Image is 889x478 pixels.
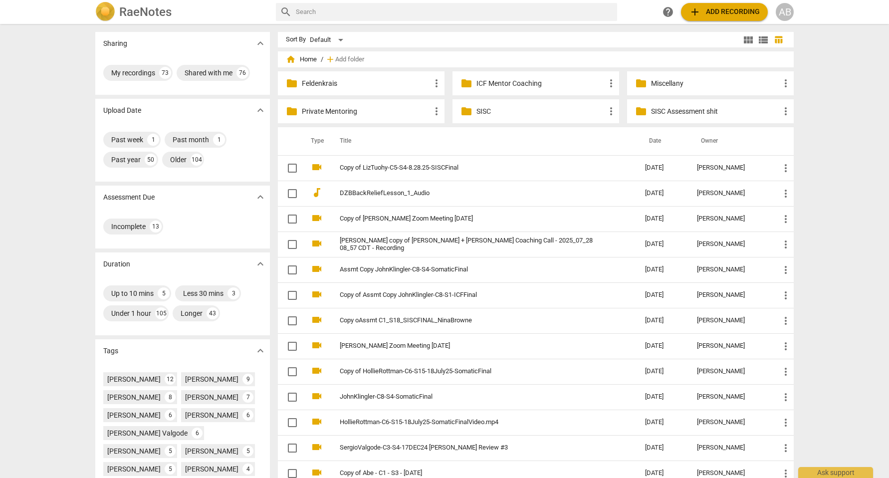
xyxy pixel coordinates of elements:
span: Home [286,54,317,64]
div: [PERSON_NAME] [185,410,238,420]
button: List view [756,32,771,47]
div: [PERSON_NAME] [107,374,161,384]
a: [PERSON_NAME] Zoom Meeting [DATE] [340,342,609,350]
p: SISC Assessment shit [651,106,780,117]
span: videocam [311,288,323,300]
div: [PERSON_NAME] [107,410,161,420]
span: more_vert [780,264,792,276]
td: [DATE] [637,435,689,461]
div: Longer [181,308,203,318]
div: Sort By [286,36,306,43]
div: My recordings [111,68,155,78]
span: more_vert [780,77,792,89]
span: videocam [311,212,323,224]
a: SergioValgode-C3-S4-17DEC24 [PERSON_NAME] Review #3 [340,444,609,452]
p: Assessment Due [103,192,155,203]
span: Add folder [335,56,364,63]
button: Show more [253,343,268,358]
button: Show more [253,190,268,205]
span: Add recording [689,6,760,18]
span: expand_more [254,104,266,116]
div: 50 [145,154,157,166]
div: [PERSON_NAME] [185,374,238,384]
div: [PERSON_NAME] [697,470,764,477]
p: Private Mentoring [302,106,431,117]
div: 5 [165,446,176,457]
p: Sharing [103,38,127,49]
button: Show more [253,36,268,51]
span: expand_more [254,345,266,357]
span: more_vert [780,340,792,352]
div: Past month [173,135,209,145]
div: Older [170,155,187,165]
span: more_vert [780,213,792,225]
span: add [325,54,335,64]
div: [PERSON_NAME] [697,291,764,299]
span: more_vert [780,391,792,403]
span: videocam [311,416,323,428]
span: videocam [311,238,323,249]
span: folder [286,77,298,89]
div: 12 [165,374,176,385]
div: 6 [165,410,176,421]
span: videocam [311,365,323,377]
a: Copy of Assmt Copy JohnKlingler-C8-S1-ICFFinal [340,291,609,299]
div: Less 30 mins [183,288,223,298]
div: Up to 10 mins [111,288,154,298]
div: 76 [236,67,248,79]
span: / [321,56,323,63]
span: add [689,6,701,18]
span: more_vert [780,289,792,301]
span: folder [635,105,647,117]
div: 4 [242,464,253,475]
div: 104 [191,154,203,166]
div: 105 [155,307,167,319]
span: videocam [311,161,323,173]
button: Upload [681,3,768,21]
div: Ask support [798,467,873,478]
span: more_vert [605,77,617,89]
a: LogoRaeNotes [95,2,268,22]
td: [DATE] [637,410,689,435]
div: [PERSON_NAME] [107,392,161,402]
p: Miscellany [651,78,780,89]
div: [PERSON_NAME] [185,392,238,402]
span: expand_more [254,258,266,270]
span: expand_more [254,37,266,49]
div: [PERSON_NAME] Valgode [107,428,188,438]
div: Past year [111,155,141,165]
span: search [280,6,292,18]
a: Assmt Copy JohnKlingler-C8-S4-SomaticFinal [340,266,609,273]
span: view_list [757,34,769,46]
td: [DATE] [637,333,689,359]
input: Search [296,4,613,20]
span: more_vert [431,105,443,117]
span: more_vert [780,188,792,200]
p: Tags [103,346,118,356]
span: folder [460,77,472,89]
span: folder [286,105,298,117]
span: more_vert [605,105,617,117]
div: 5 [242,446,253,457]
div: [PERSON_NAME] [107,446,161,456]
h2: RaeNotes [119,5,172,19]
p: Upload Date [103,105,141,116]
button: Tile view [741,32,756,47]
td: [DATE] [637,257,689,282]
div: 13 [150,221,162,233]
th: Date [637,127,689,155]
span: expand_more [254,191,266,203]
span: videocam [311,390,323,402]
span: more_vert [780,366,792,378]
div: 8 [165,392,176,403]
th: Type [303,127,328,155]
div: 5 [165,464,176,475]
div: 1 [213,134,225,146]
a: Help [659,3,677,21]
div: [PERSON_NAME] [697,215,764,223]
div: Default [310,32,347,48]
a: [PERSON_NAME] copy of [PERSON_NAME] + [PERSON_NAME] Coaching Call - 2025_07_28 08_57 CDT - Recording [340,237,609,252]
div: [PERSON_NAME] [697,164,764,172]
div: [PERSON_NAME] [697,393,764,401]
span: more_vert [780,442,792,454]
